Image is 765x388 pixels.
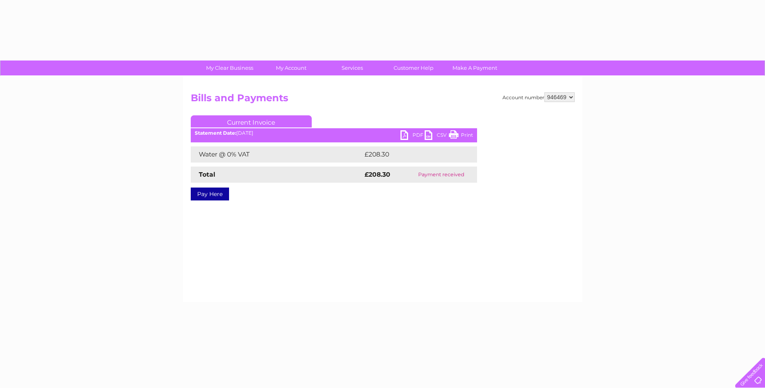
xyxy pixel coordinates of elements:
[425,130,449,142] a: CSV
[199,171,215,178] strong: Total
[449,130,473,142] a: Print
[400,130,425,142] a: PDF
[196,60,263,75] a: My Clear Business
[405,167,477,183] td: Payment received
[319,60,386,75] a: Services
[502,92,575,102] div: Account number
[191,92,575,108] h2: Bills and Payments
[365,171,390,178] strong: £208.30
[191,146,363,163] td: Water @ 0% VAT
[191,130,477,136] div: [DATE]
[442,60,508,75] a: Make A Payment
[363,146,463,163] td: £208.30
[258,60,324,75] a: My Account
[380,60,447,75] a: Customer Help
[195,130,236,136] b: Statement Date:
[191,188,229,200] a: Pay Here
[191,115,312,127] a: Current Invoice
